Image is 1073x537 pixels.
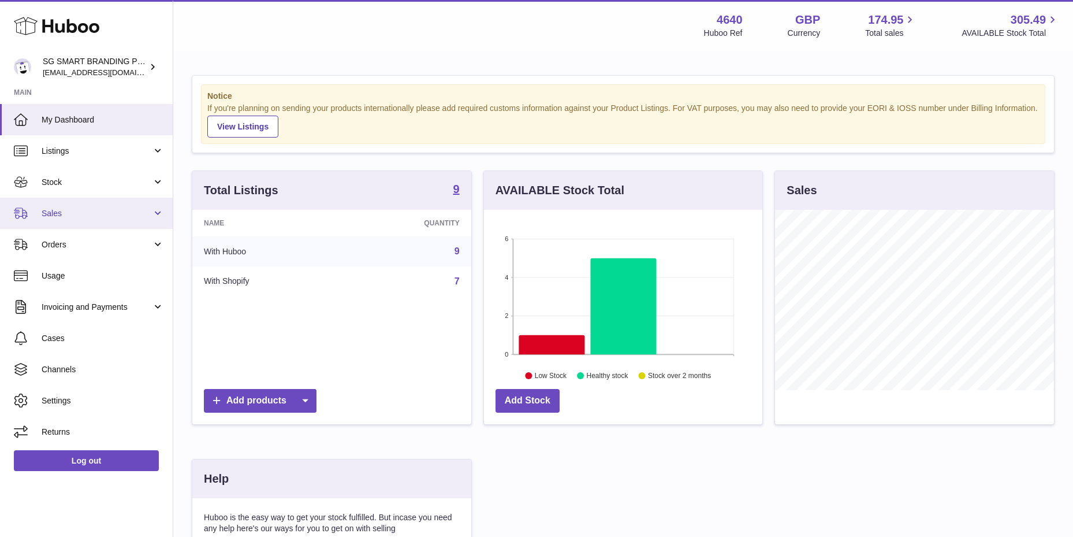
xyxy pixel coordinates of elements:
strong: 9 [453,183,460,195]
span: AVAILABLE Stock Total [962,28,1059,39]
div: Currency [788,28,821,39]
span: My Dashboard [42,114,164,125]
th: Name [192,210,342,236]
img: uktopsmileshipping@gmail.com [14,58,31,76]
a: 9 [454,246,460,256]
a: Log out [14,450,159,471]
a: View Listings [207,116,278,138]
span: Settings [42,395,164,406]
text: 0 [505,351,508,358]
span: Cases [42,333,164,344]
span: Stock [42,177,152,188]
p: Huboo is the easy way to get your stock fulfilled. But incase you need any help here's our ways f... [204,512,460,534]
span: [EMAIL_ADDRESS][DOMAIN_NAME] [43,68,170,77]
span: 174.95 [868,12,903,28]
a: Add products [204,389,316,413]
text: Low Stock [535,372,567,380]
div: If you're planning on sending your products internationally please add required customs informati... [207,103,1039,138]
a: Add Stock [495,389,560,413]
td: With Shopify [192,266,342,297]
span: Usage [42,271,164,282]
a: 9 [453,183,460,197]
a: 305.49 AVAILABLE Stock Total [962,12,1059,39]
div: SG SMART BRANDING PTE. LTD. [43,56,147,78]
a: 7 [454,276,460,286]
h3: Help [204,471,229,487]
text: 2 [505,312,508,319]
strong: 4640 [717,12,743,28]
span: Returns [42,427,164,438]
th: Quantity [342,210,471,236]
span: Listings [42,146,152,157]
h3: AVAILABLE Stock Total [495,183,624,198]
text: 4 [505,274,508,281]
strong: Notice [207,91,1039,102]
div: Huboo Ref [704,28,743,39]
text: Stock over 2 months [648,372,711,380]
span: 305.49 [1011,12,1046,28]
text: 6 [505,235,508,242]
a: 174.95 Total sales [865,12,916,39]
span: Sales [42,208,152,219]
span: Total sales [865,28,916,39]
span: Channels [42,364,164,375]
text: Healthy stock [586,372,628,380]
strong: GBP [795,12,820,28]
td: With Huboo [192,236,342,266]
span: Invoicing and Payments [42,302,152,313]
h3: Total Listings [204,183,278,198]
span: Orders [42,239,152,250]
h3: Sales [787,183,817,198]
